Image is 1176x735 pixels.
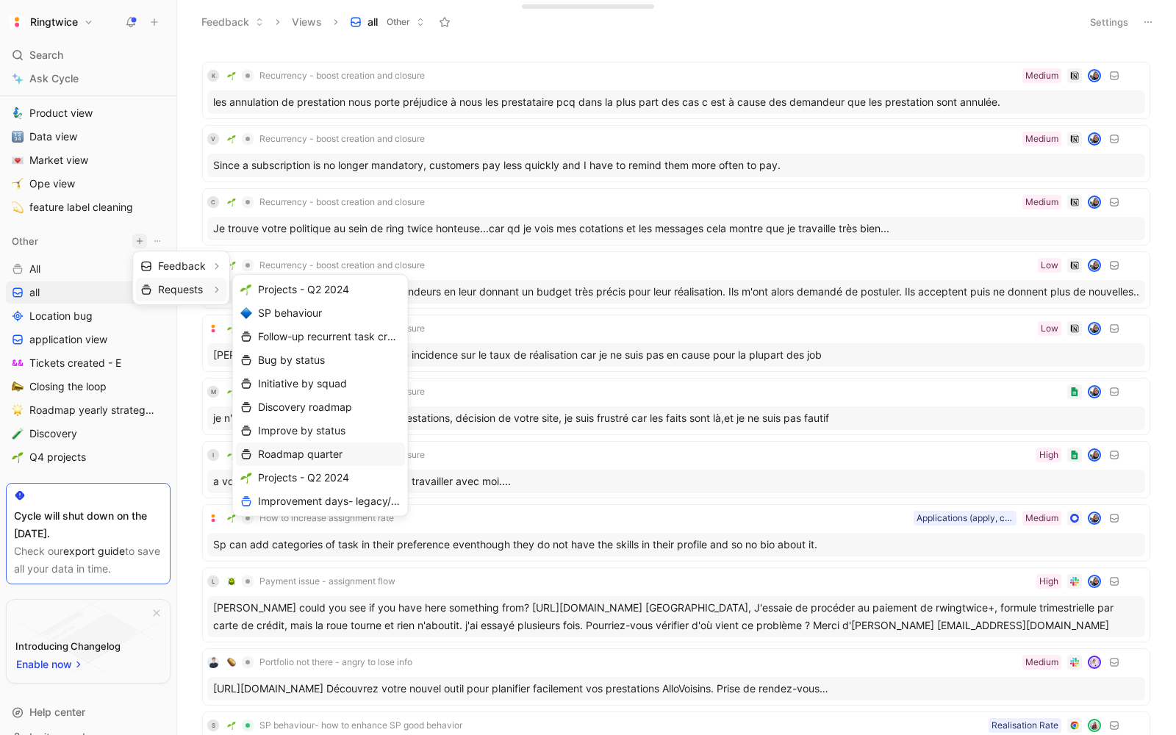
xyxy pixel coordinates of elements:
span: Improvement days- legacy/wordpress/iterable [258,494,401,508]
span: Projects - Q2 2024 [258,282,349,296]
span: Improve by status [258,423,345,437]
span: SP behaviour [258,306,322,320]
span: Follow-up recurrent task created by SP [258,329,401,343]
img: 🌱 [240,472,252,484]
span: Bug by status [258,353,325,367]
img: 🌱 [240,284,252,295]
span: Feedback [158,259,206,273]
span: Roadmap quarter [258,447,343,461]
span: Initiative by squad [258,376,347,390]
img: 🔷 [240,307,252,319]
span: Discovery roadmap [258,400,352,414]
span: Requests [158,282,203,296]
span: Projects - Q2 2024 [258,470,349,484]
